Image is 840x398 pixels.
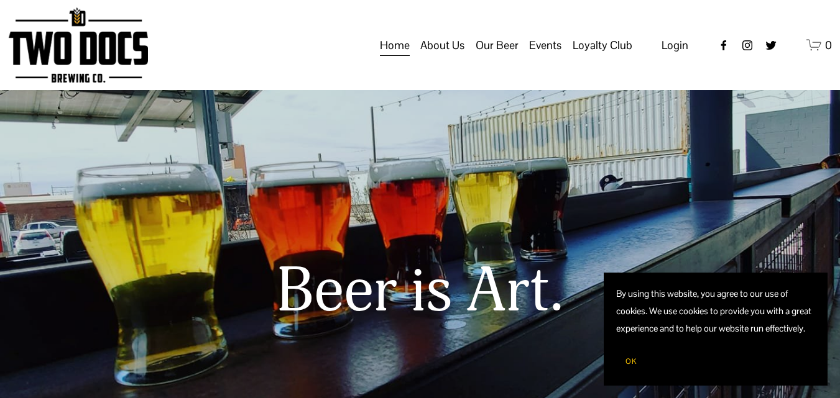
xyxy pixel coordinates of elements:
a: Facebook [718,39,730,52]
section: Cookie banner [604,273,828,386]
button: OK [616,350,646,373]
span: Our Beer [476,35,519,56]
span: Login [662,38,688,52]
h1: Beer is Art. [9,257,832,326]
a: Login [662,35,688,56]
span: Loyalty Club [573,35,632,56]
a: folder dropdown [573,34,632,57]
a: folder dropdown [476,34,519,57]
a: folder dropdown [529,34,561,57]
p: By using this website, you agree to our use of cookies. We use cookies to provide you with a grea... [616,285,815,337]
img: Two Docs Brewing Co. [9,7,148,83]
a: twitter-unauth [765,39,777,52]
a: instagram-unauth [741,39,754,52]
span: OK [625,356,637,366]
a: Home [380,34,410,57]
span: About Us [420,35,464,56]
a: 0 items in cart [806,37,832,53]
span: 0 [825,38,832,52]
span: Events [529,35,561,56]
a: folder dropdown [420,34,464,57]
